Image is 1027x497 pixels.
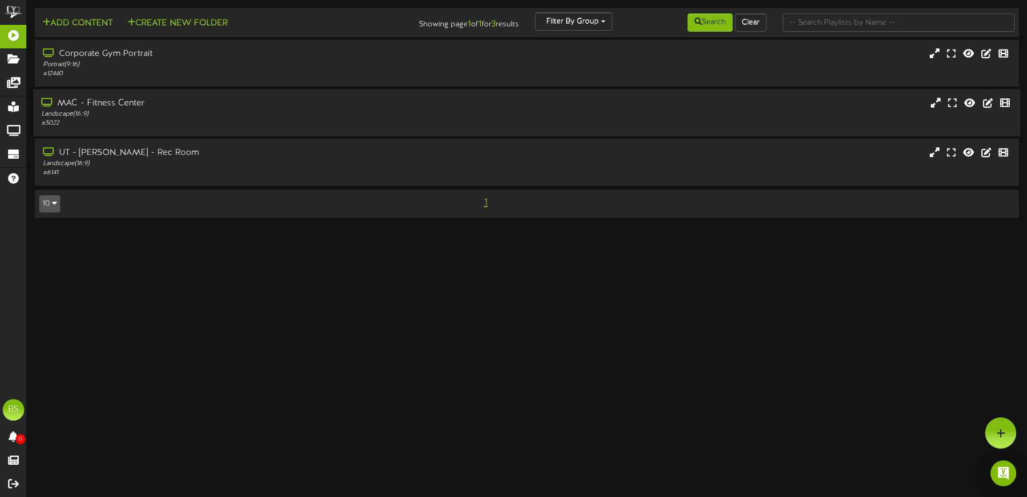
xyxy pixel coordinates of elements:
div: BS [3,399,24,421]
div: Showing page of for results [361,12,527,31]
span: 1 [481,197,490,209]
span: 0 [16,434,25,444]
button: Clear [735,13,766,32]
div: # 6141 [43,168,437,177]
div: Landscape ( 16:9 ) [41,110,437,119]
div: Corporate Gym Portrait [43,48,437,60]
div: # 12440 [43,69,437,79]
button: Create New Folder [124,17,231,30]
button: Filter By Group [535,12,612,31]
div: # 5022 [41,119,437,128]
div: Portrait ( 9:16 ) [43,60,437,69]
strong: 1 [468,19,471,29]
input: -- Search Playlists by Name -- [783,13,1015,32]
div: UT - [PERSON_NAME] - Rec Room [43,147,437,159]
strong: 3 [491,19,496,29]
div: MAC - Fitness Center [41,97,437,110]
button: Search [688,13,733,32]
div: Landscape ( 16:9 ) [43,159,437,168]
button: Add Content [39,17,116,30]
button: 10 [39,195,60,212]
div: Open Intercom Messenger [990,460,1016,486]
strong: 1 [479,19,482,29]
